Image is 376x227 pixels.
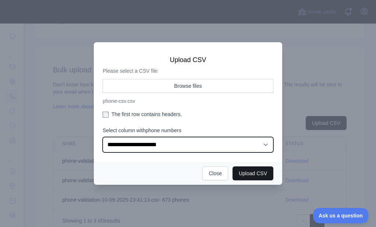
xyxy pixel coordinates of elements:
[103,111,273,118] label: The first row contains headers.
[103,127,273,134] label: Select column with phone numbers
[103,79,273,93] button: Browse files
[202,166,228,180] button: Close
[103,67,273,75] p: Please select a CSV file
[103,55,273,64] h3: Upload CSV
[103,97,273,105] p: phone-csv.csv
[313,208,369,223] iframe: Toggle Customer Support
[233,166,273,180] button: Upload CSV
[103,112,109,118] input: The first row contains headers.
